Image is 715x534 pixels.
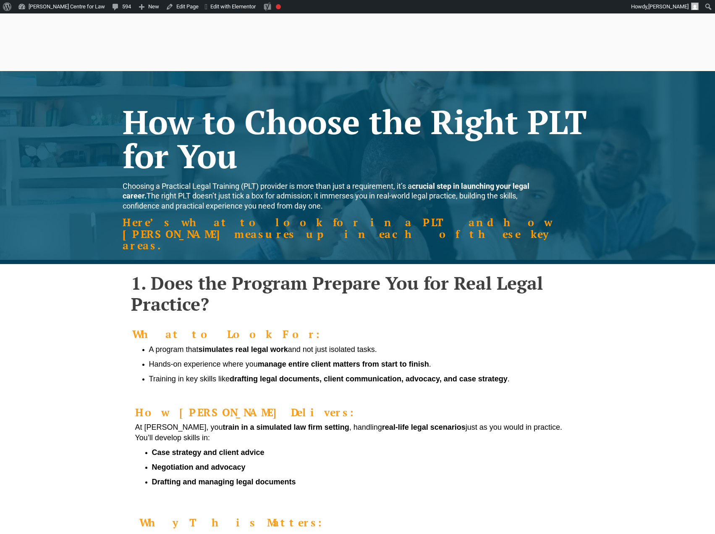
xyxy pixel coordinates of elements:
span: At [PERSON_NAME], you [135,423,223,431]
h2: 1. Does the Program Prepare You for Real Legal Practice? [131,272,584,315]
b: Drafting and managing legal documents [152,478,296,486]
b: Negotiation and advocacy [152,463,246,471]
b: simulates real legal work [199,345,288,354]
h1: How to Choose the Right PLT for You [123,105,593,173]
span: Hands-on experience where you [149,360,258,368]
div: Focus keyphrase not set [276,4,281,9]
span: Edit with Elementor [210,3,256,10]
span: [PERSON_NAME] [648,3,689,10]
span: . [429,360,431,368]
strong: Here’s what to look for in a PLT and how [PERSON_NAME] measures up in each of these key areas. [123,215,552,252]
b: Why This Matters: [139,515,335,529]
b: Case strategy and client advice [152,448,265,457]
span: and not just isolated tasks. [288,345,377,354]
b: real-life legal scenarios [382,423,466,431]
span: just as you would in practice. You’ll develop skills in: [135,423,562,442]
span: Training in key skills like . [149,375,510,383]
b: manage entire client matters from start to finish [258,360,429,368]
b: train in a simulated law firm setting [223,423,349,431]
span: , handling [349,423,382,431]
span: How [PERSON_NAME] Delivers: [135,405,367,419]
b: What to Look For: [132,327,333,341]
b: crucial step in launching your legal career. [123,182,529,200]
span: A program that [149,345,199,354]
span: Choosing a Practical Legal Training (PLT) provider is more than just a requirement, it’s a [123,182,412,190]
b: drafting legal documents, client communication, advocacy, and case strategy [230,375,508,383]
span: The right PLT doesn’t just tick a box for admission; it immerses you in real-world legal practice... [123,182,529,210]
